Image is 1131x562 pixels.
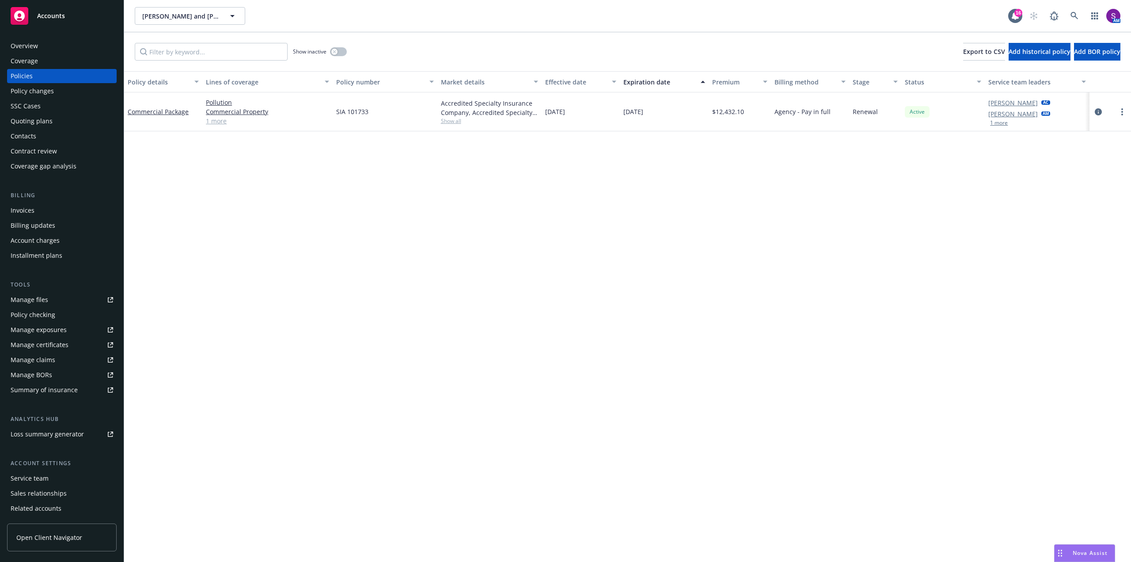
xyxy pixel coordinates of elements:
[7,280,117,289] div: Tools
[774,107,831,116] span: Agency - Pay in full
[11,471,49,486] div: Service team
[11,293,48,307] div: Manage files
[545,77,607,87] div: Effective date
[1117,107,1127,117] a: more
[7,308,117,322] a: Policy checking
[1086,7,1104,25] a: Switch app
[7,218,117,233] a: Billing updates
[11,84,54,98] div: Policy changes
[7,501,117,516] a: Related accounts
[11,114,53,128] div: Quoting plans
[963,43,1005,61] button: Export to CSV
[7,427,117,441] a: Loss summary generator
[7,114,117,128] a: Quoting plans
[1066,7,1083,25] a: Search
[1074,43,1120,61] button: Add BOR policy
[7,159,117,173] a: Coverage gap analysis
[1073,549,1108,557] span: Nova Assist
[7,39,117,53] a: Overview
[11,233,60,248] div: Account charges
[901,71,985,92] button: Status
[142,11,219,21] span: [PERSON_NAME] and [PERSON_NAME] Living Trust & [PERSON_NAME]
[774,77,836,87] div: Billing method
[988,109,1038,119] a: [PERSON_NAME]
[623,107,643,116] span: [DATE]
[336,107,368,116] span: SIA 101733
[963,47,1005,56] span: Export to CSV
[990,120,1008,126] button: 1 more
[11,308,55,322] div: Policy checking
[623,77,695,87] div: Expiration date
[11,99,41,113] div: SSC Cases
[7,54,117,68] a: Coverage
[853,107,878,116] span: Renewal
[11,368,52,382] div: Manage BORs
[333,71,437,92] button: Policy number
[206,116,329,126] a: 1 more
[7,99,117,113] a: SSC Cases
[11,249,62,263] div: Installment plans
[293,48,326,55] span: Show inactive
[7,471,117,486] a: Service team
[7,338,117,352] a: Manage certificates
[37,12,65,19] span: Accounts
[7,69,117,83] a: Policies
[712,107,744,116] span: $12,432.10
[1009,43,1070,61] button: Add historical policy
[1009,47,1070,56] span: Add historical policy
[1025,7,1043,25] a: Start snowing
[11,218,55,233] div: Billing updates
[712,77,758,87] div: Premium
[7,368,117,382] a: Manage BORs
[1074,47,1120,56] span: Add BOR policy
[620,71,709,92] button: Expiration date
[206,77,319,87] div: Lines of coverage
[853,77,888,87] div: Stage
[988,98,1038,107] a: [PERSON_NAME]
[11,353,55,367] div: Manage claims
[206,98,329,107] a: Pollution
[849,71,901,92] button: Stage
[206,107,329,116] a: Commercial Property
[11,338,68,352] div: Manage certificates
[985,71,1089,92] button: Service team leaders
[905,77,972,87] div: Status
[7,353,117,367] a: Manage claims
[1093,107,1104,117] a: circleInformation
[124,71,202,92] button: Policy details
[542,71,620,92] button: Effective date
[11,69,33,83] div: Policies
[11,203,34,218] div: Invoices
[7,383,117,397] a: Summary of insurance
[7,203,117,218] a: Invoices
[11,486,67,501] div: Sales relationships
[7,415,117,424] div: Analytics hub
[16,533,82,542] span: Open Client Navigator
[1054,544,1115,562] button: Nova Assist
[709,71,771,92] button: Premium
[441,117,538,125] span: Show all
[336,77,424,87] div: Policy number
[11,323,67,337] div: Manage exposures
[441,99,538,117] div: Accredited Specialty Insurance Company, Accredited Specialty Insurance Company, Specialty Insuran...
[7,129,117,143] a: Contacts
[7,84,117,98] a: Policy changes
[7,459,117,468] div: Account settings
[908,108,926,116] span: Active
[7,144,117,158] a: Contract review
[7,293,117,307] a: Manage files
[988,77,1076,87] div: Service team leaders
[128,107,189,116] a: Commercial Package
[7,4,117,28] a: Accounts
[11,159,76,173] div: Coverage gap analysis
[437,71,542,92] button: Market details
[128,77,189,87] div: Policy details
[11,427,84,441] div: Loss summary generator
[7,323,117,337] span: Manage exposures
[202,71,333,92] button: Lines of coverage
[135,43,288,61] input: Filter by keyword...
[545,107,565,116] span: [DATE]
[7,191,117,200] div: Billing
[1106,9,1120,23] img: photo
[7,233,117,248] a: Account charges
